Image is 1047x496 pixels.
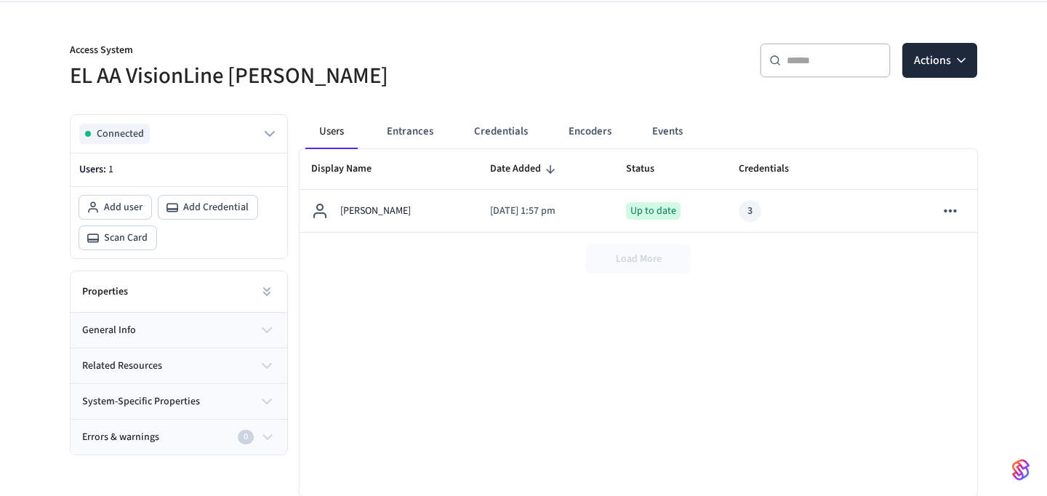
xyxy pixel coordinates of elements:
[300,149,977,233] table: sticky table
[82,284,128,299] h2: Properties
[79,226,156,249] button: Scan Card
[626,158,673,180] span: Status
[159,196,257,219] button: Add Credential
[462,114,539,149] button: Credentials
[557,114,623,149] button: Encoders
[97,127,144,141] span: Connected
[79,124,278,144] button: Connected
[183,200,249,215] span: Add Credential
[311,158,390,180] span: Display Name
[1012,458,1030,481] img: SeamLogoGradient.69752ec5.svg
[739,158,808,180] span: Credentials
[70,61,515,91] h5: EL AA VisionLine [PERSON_NAME]
[71,348,287,383] button: related resources
[71,313,287,348] button: general info
[104,231,148,245] span: Scan Card
[79,162,278,177] p: Users:
[82,394,200,409] span: system-specific properties
[626,202,681,220] div: Up to date
[70,43,515,61] p: Access System
[902,43,977,78] button: Actions
[747,204,753,219] div: 3
[82,430,159,445] span: Errors & warnings
[490,204,602,219] p: [DATE] 1:57 pm
[71,420,287,455] button: Errors & warnings0
[641,114,694,149] button: Events
[82,359,162,374] span: related resources
[82,323,136,338] span: general info
[104,200,143,215] span: Add user
[71,384,287,419] button: system-specific properties
[375,114,445,149] button: Entrances
[108,162,113,177] span: 1
[490,158,560,180] span: Date Added
[238,430,254,444] div: 0
[305,114,358,149] button: Users
[79,196,151,219] button: Add user
[340,204,411,219] p: [PERSON_NAME]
